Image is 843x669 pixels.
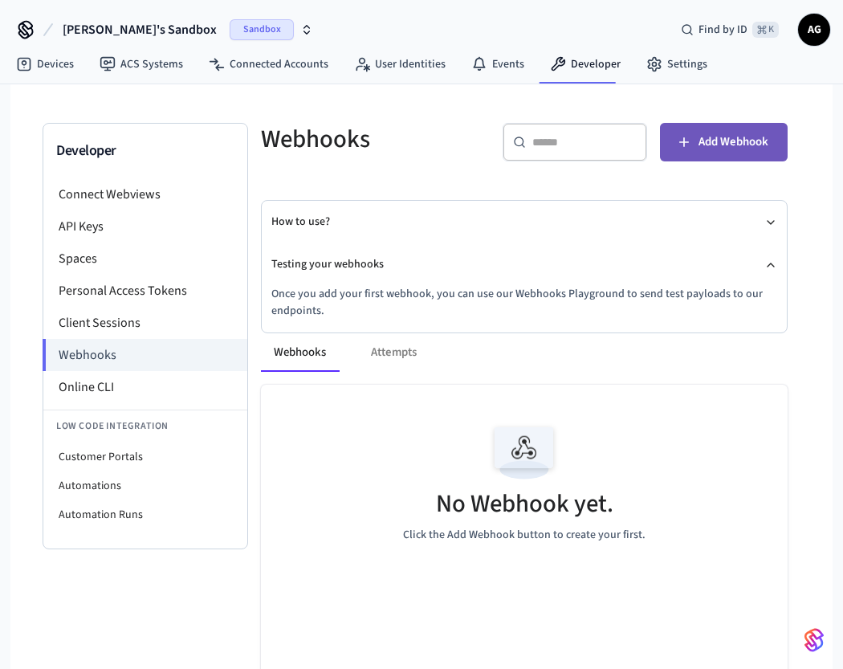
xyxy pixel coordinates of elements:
p: Once you add your first webhook, you can use our Webhooks Playground to send test payloads to our... [271,286,777,320]
li: Online CLI [43,371,247,403]
h5: No Webhook yet. [436,487,613,520]
div: Find by ID⌘ K [668,15,792,44]
li: Webhooks [43,339,247,371]
li: Personal Access Tokens [43,275,247,307]
span: ⌘ K [752,22,779,38]
button: How to use? [271,201,777,243]
div: ant example [261,333,788,372]
button: Testing your webhooks [271,243,777,286]
a: Connected Accounts [196,50,341,79]
li: API Keys [43,210,247,243]
li: Automations [43,471,247,500]
div: Testing your webhooks [271,286,777,332]
li: Spaces [43,243,247,275]
h3: Developer [56,140,234,162]
a: Events [458,50,537,79]
span: Sandbox [230,19,294,40]
li: Automation Runs [43,500,247,529]
a: Settings [633,50,720,79]
span: Add Webhook [698,132,768,153]
span: AG [800,15,829,44]
button: Add Webhook [660,123,788,161]
li: Low Code Integration [43,410,247,443]
li: Connect Webviews [43,178,247,210]
li: Client Sessions [43,307,247,339]
a: ACS Systems [87,50,196,79]
img: Webhook Empty State [488,417,560,489]
span: Find by ID [698,22,747,38]
a: Devices [3,50,87,79]
span: [PERSON_NAME]'s Sandbox [63,20,217,39]
li: Customer Portals [43,443,247,471]
a: Developer [537,50,633,79]
a: User Identities [341,50,458,79]
img: SeamLogoGradient.69752ec5.svg [804,627,824,653]
h5: Webhooks [261,123,483,156]
button: Webhooks [261,333,339,372]
button: AG [798,14,830,46]
p: Click the Add Webhook button to create your first. [403,527,645,544]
